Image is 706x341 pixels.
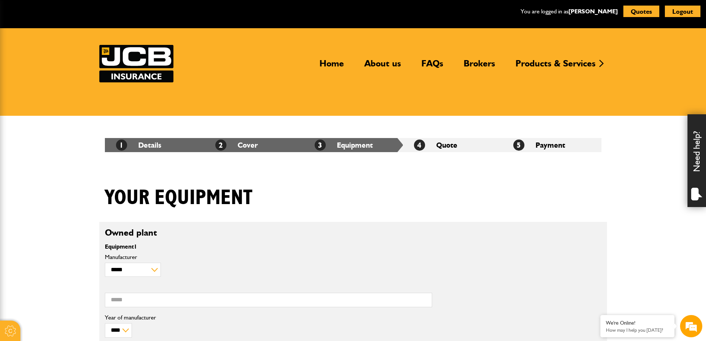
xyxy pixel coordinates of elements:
[416,58,449,75] a: FAQs
[569,8,618,15] a: [PERSON_NAME]
[359,58,407,75] a: About us
[606,320,669,326] div: We're Online!
[687,114,706,207] div: Need help?
[215,140,226,151] span: 2
[458,58,501,75] a: Brokers
[105,315,432,321] label: Year of manufacturer
[513,140,524,151] span: 5
[304,138,403,152] li: Equipment
[215,141,258,150] a: 2Cover
[314,58,349,75] a: Home
[105,227,601,238] h2: Owned plant
[606,327,669,333] p: How may I help you today?
[105,186,252,210] h1: Your equipment
[134,243,137,250] span: 1
[105,254,432,260] label: Manufacturer
[510,58,601,75] a: Products & Services
[105,244,432,250] p: Equipment
[99,45,173,82] img: JCB Insurance Services logo
[116,140,127,151] span: 1
[414,140,425,151] span: 4
[99,45,173,82] a: JCB Insurance Services
[403,138,502,152] li: Quote
[315,140,326,151] span: 3
[502,138,601,152] li: Payment
[521,7,618,16] p: You are logged in as
[665,6,700,17] button: Logout
[623,6,659,17] button: Quotes
[116,141,161,150] a: 1Details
